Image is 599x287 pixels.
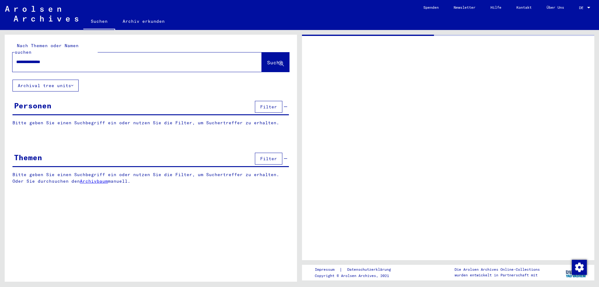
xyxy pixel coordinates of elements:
p: Bitte geben Sie einen Suchbegriff ein oder nutzen Sie die Filter, um Suchertreffer zu erhalten. [12,120,289,126]
a: Archiv erkunden [115,14,172,29]
span: Suche [267,59,283,66]
span: DE [579,6,586,10]
a: Datenschutzerklärung [342,266,398,273]
p: Copyright © Arolsen Archives, 2021 [315,273,398,279]
div: Themen [14,152,42,163]
button: Suche [262,52,289,72]
p: Die Arolsen Archives Online-Collections [455,267,540,272]
a: Archivbaum [80,178,108,184]
a: Suchen [83,14,115,30]
button: Filter [255,153,282,165]
span: Filter [260,156,277,161]
p: wurden entwickelt in Partnerschaft mit [455,272,540,278]
a: Impressum [315,266,339,273]
img: yv_logo.png [564,265,588,280]
p: Bitte geben Sie einen Suchbegriff ein oder nutzen Sie die Filter, um Suchertreffer zu erhalten. O... [12,171,289,185]
img: Zustimmung ändern [572,260,587,275]
div: | [315,266,398,273]
div: Personen [14,100,51,111]
img: Arolsen_neg.svg [5,6,78,22]
mat-label: Nach Themen oder Namen suchen [15,43,79,55]
div: Zustimmung ändern [572,260,587,275]
button: Filter [255,101,282,113]
span: Filter [260,104,277,110]
button: Archival tree units [12,80,79,92]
